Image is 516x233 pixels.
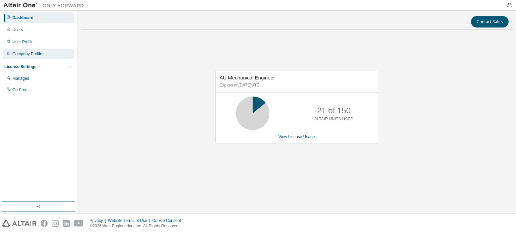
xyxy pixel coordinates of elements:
div: Company Profile [12,51,42,57]
div: Cookie Consent [152,218,185,223]
img: altair_logo.svg [2,220,37,227]
img: linkedin.svg [63,220,70,227]
img: facebook.svg [41,220,48,227]
div: Website Terms of Use [108,218,152,223]
div: Users [12,27,23,33]
img: youtube.svg [74,220,84,227]
p: © 2025 Altair Engineering, Inc. All Rights Reserved. [90,223,185,229]
div: Dashboard [12,15,34,20]
div: Privacy [90,218,108,223]
button: Contact Sales [471,16,509,27]
p: 21 of 150 [317,105,351,116]
div: License Settings [4,64,36,69]
div: Managed [12,76,29,81]
span: AU Mechanical Engineer [220,75,275,80]
p: ALTAIR UNITS USED [314,116,353,122]
div: On Prem [12,87,29,93]
p: Expires on [DATE] UTC [220,82,372,88]
img: Altair One [3,2,87,9]
a: View License Usage [278,134,315,139]
img: instagram.svg [52,220,59,227]
div: User Profile [12,39,34,45]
